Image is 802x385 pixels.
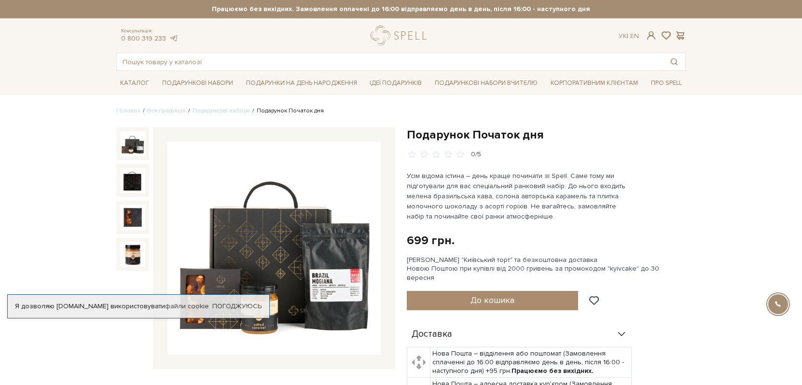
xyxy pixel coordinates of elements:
input: Пошук товару у каталозі [117,53,663,70]
img: Подарунок Початок дня [120,168,145,193]
li: Подарунок Початок дня [250,107,324,115]
h1: Подарунок Початок дня [407,127,686,142]
strong: Працюємо без вихідних. Замовлення оплачені до 16:00 відправляємо день в день, після 16:00 - насту... [116,5,686,14]
div: Я дозволяю [DOMAIN_NAME] використовувати [8,302,269,311]
a: Подарункові набори [193,107,250,114]
img: Подарунок Початок дня [120,131,145,156]
a: telegram [168,34,178,42]
div: [PERSON_NAME] "Київський торт" та безкоштовна доставка Новою Поштою при купівлі від 2000 гривень ... [407,256,686,282]
span: Доставка [412,330,452,339]
a: Каталог [116,76,153,91]
img: Подарунок Початок дня [167,142,381,355]
img: Подарунок Початок дня [120,242,145,267]
a: Подарунки на День народження [242,76,361,91]
span: До кошика [470,295,514,305]
div: Ук [619,32,639,41]
a: Корпоративним клієнтам [547,76,642,91]
span: | [627,32,628,40]
button: До кошика [407,291,578,310]
a: En [630,32,639,40]
a: 0 800 319 233 [121,34,166,42]
div: 699 грн. [407,233,455,248]
td: Нова Пошта – відділення або поштомат (Замовлення сплаченні до 16:00 відправляємо день в день, піс... [430,347,632,378]
a: Вся продукція [147,107,186,114]
p: Усім відома істина – день краще починати зі Spell. Саме тому ми підготували для вас спеціальний р... [407,171,633,221]
a: Подарункові набори Вчителю [431,75,541,91]
a: файли cookie [165,302,209,310]
a: Про Spell [647,76,686,91]
img: Подарунок Початок дня [120,205,145,230]
a: logo [371,26,431,45]
a: Головна [116,107,140,114]
a: Погоджуюсь [212,302,262,311]
a: Подарункові набори [158,76,237,91]
span: Консультація: [121,28,178,34]
button: Пошук товару у каталозі [663,53,685,70]
a: Ідеї подарунків [366,76,426,91]
div: 0/5 [471,150,481,159]
b: Працюємо без вихідних. [512,367,594,375]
